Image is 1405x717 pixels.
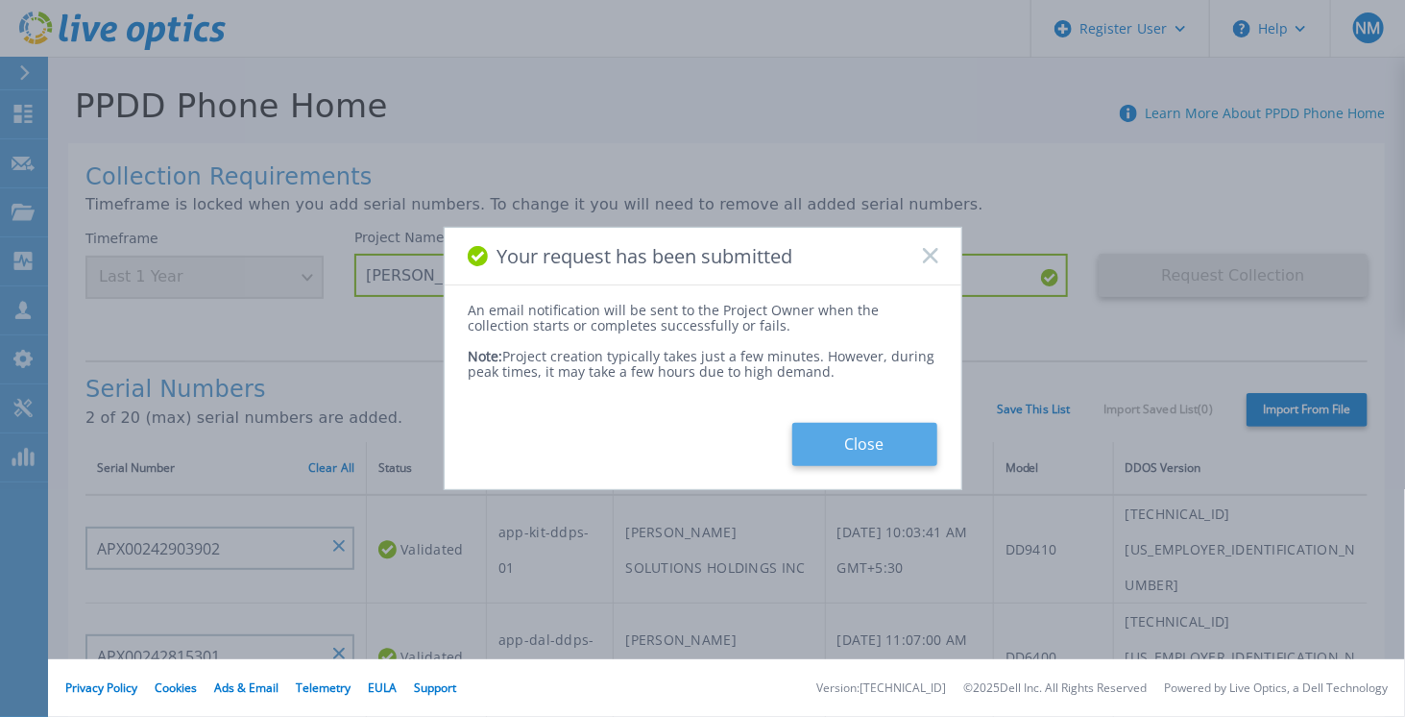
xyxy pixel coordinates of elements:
[368,680,397,696] a: EULA
[65,680,137,696] a: Privacy Policy
[816,682,946,695] li: Version: [TECHNICAL_ID]
[469,347,503,365] span: Note:
[1164,682,1388,695] li: Powered by Live Optics, a Dell Technology
[296,680,351,696] a: Telemetry
[155,680,197,696] a: Cookies
[497,245,793,267] span: Your request has been submitted
[963,682,1147,695] li: © 2025 Dell Inc. All Rights Reserved
[414,680,456,696] a: Support
[469,334,937,380] div: Project creation typically takes just a few minutes. However, during peak times, it may take a fe...
[469,303,937,334] div: An email notification will be sent to the Project Owner when the collection starts or completes s...
[792,423,937,466] button: Close
[214,680,279,696] a: Ads & Email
